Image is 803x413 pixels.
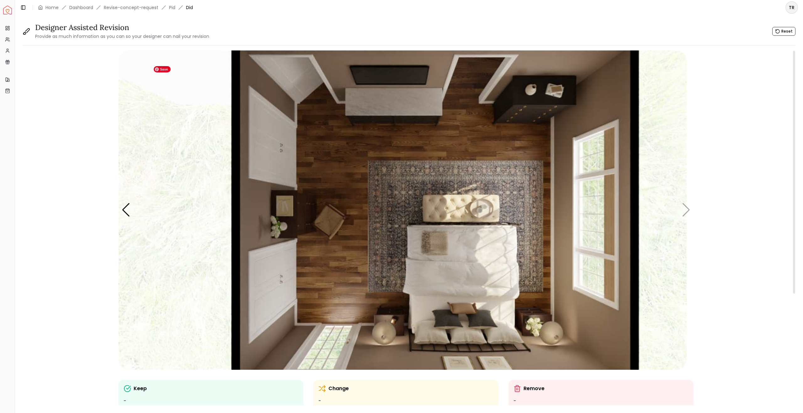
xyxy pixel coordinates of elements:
p: Remove [524,385,545,392]
small: Provide as much information as you can so your designer can nail your revision [35,33,209,39]
nav: breadcrumb [38,4,193,11]
span: Did [186,4,193,11]
img: 68959df7e529cb0012d836eb [119,50,687,370]
a: Spacejoy [3,6,12,14]
span: Save [154,66,171,72]
p: Change [328,385,349,392]
ul: - [124,397,299,405]
button: Reset [772,27,795,36]
span: TR [786,2,797,13]
ul: - [318,397,493,405]
div: Previous slide [122,203,130,217]
a: Pid [169,4,175,11]
a: Home [45,4,59,11]
a: Dashboard [69,4,93,11]
div: Carousel [119,50,694,370]
p: Keep [134,385,147,392]
h3: Designer Assisted Revision [35,23,209,33]
img: Spacejoy Logo [3,6,12,14]
ul: - [513,397,689,405]
button: TR [785,1,798,14]
div: 5 / 5 [119,50,687,370]
a: Revise-concept-request [104,4,158,11]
